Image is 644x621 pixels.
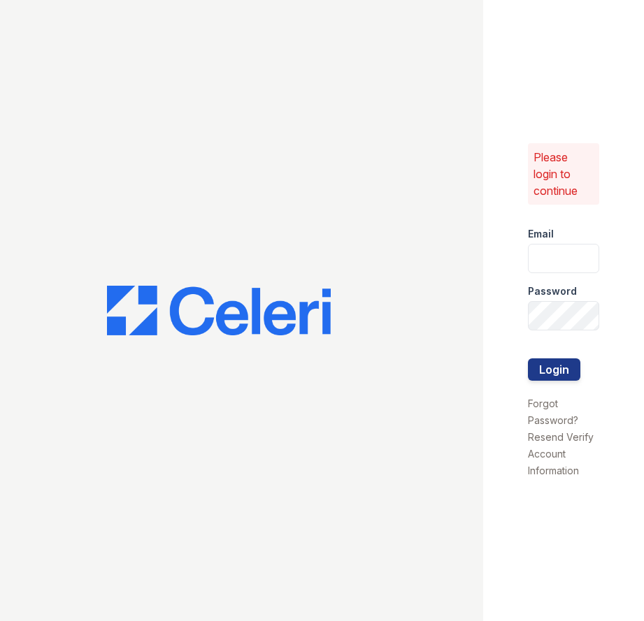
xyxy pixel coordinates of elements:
[534,149,594,199] p: Please login to continue
[528,227,554,241] label: Email
[528,284,577,298] label: Password
[528,431,594,476] a: Resend Verify Account Information
[107,286,331,336] img: CE_Logo_Blue-a8612792a0a2168367f1c8372b55b34899dd931a85d93a1a3d3e32e68fde9ad4.png
[528,397,578,426] a: Forgot Password?
[528,358,580,381] button: Login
